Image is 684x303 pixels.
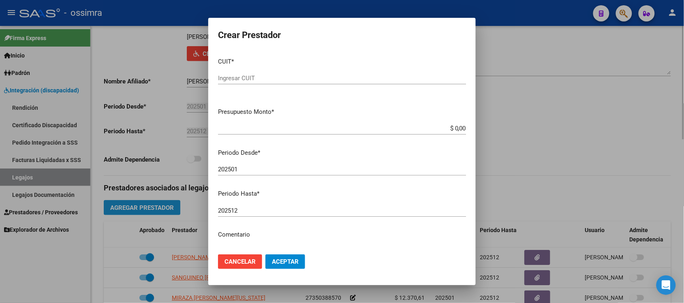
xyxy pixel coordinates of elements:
[218,230,466,239] p: Comentario
[218,107,466,117] p: Presupuesto Monto
[224,258,256,265] span: Cancelar
[218,189,466,198] p: Periodo Hasta
[218,57,466,66] p: CUIT
[656,275,676,295] div: Open Intercom Messenger
[272,258,299,265] span: Aceptar
[218,148,466,158] p: Periodo Desde
[218,28,466,43] h2: Crear Prestador
[218,254,262,269] button: Cancelar
[265,254,305,269] button: Aceptar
